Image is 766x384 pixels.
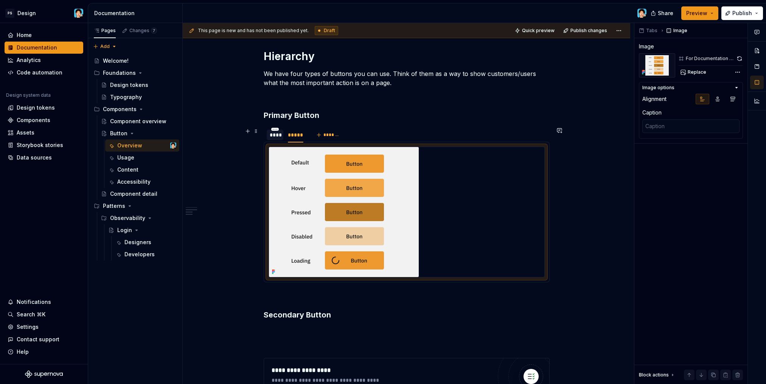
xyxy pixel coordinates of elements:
[112,248,179,260] a: Developers
[17,44,57,51] div: Documentation
[678,67,710,77] button: Replace
[637,25,661,36] button: Tabs
[5,42,83,54] a: Documentation
[91,55,179,260] div: Page tree
[94,28,116,34] div: Pages
[117,166,138,173] div: Content
[170,142,176,149] img: Leo
[639,53,675,77] img: c461ac5e-f0aa-4c26-9291-3e26c2e0da43.png
[647,6,678,20] button: Share
[105,139,179,152] a: OverviewLeo
[100,43,110,50] span: Add
[17,9,36,17] div: Design
[513,25,558,36] button: Quick preview
[642,85,674,91] div: Image options
[2,5,86,21] button: PSDesignLeo
[110,190,157,198] div: Component detail
[17,298,51,306] div: Notifications
[264,310,550,320] h3: Secondary Button
[17,56,41,64] div: Analytics
[642,109,662,116] div: Caption
[17,104,55,111] div: Design tokens
[269,147,419,277] img: c461ac5e-f0aa-4c26-9291-3e26c2e0da43.png
[17,69,62,76] div: Code automation
[74,9,83,18] img: Leo
[91,55,179,67] a: Welcome!
[110,118,166,125] div: Component overview
[17,129,34,136] div: Assets
[105,152,179,164] a: Usage
[17,336,59,343] div: Contact support
[5,127,83,139] a: Assets
[151,28,157,34] span: 7
[105,224,179,236] a: Login
[522,28,555,34] span: Quick preview
[98,91,179,103] a: Typography
[5,54,83,66] a: Analytics
[639,370,676,380] div: Block actions
[686,56,735,62] div: For Documentation - Button Primary
[110,130,127,137] div: Button
[5,67,83,79] a: Code automation
[94,9,179,17] div: Documentation
[17,323,39,331] div: Settings
[98,127,179,139] a: Button
[5,308,83,321] button: Search ⌘K
[5,333,83,345] button: Contact support
[117,178,151,186] div: Accessibility
[686,9,707,17] span: Preview
[17,348,29,356] div: Help
[732,9,752,17] span: Publish
[91,41,119,52] button: Add
[570,28,607,34] span: Publish changes
[124,251,155,258] div: Developers
[25,370,63,378] svg: Supernova Logo
[17,141,63,149] div: Storybook stories
[681,6,718,20] button: Preview
[5,296,83,308] button: Notifications
[17,154,52,161] div: Data sources
[5,9,14,18] div: PS
[721,6,763,20] button: Publish
[91,67,179,79] div: Foundations
[5,139,83,151] a: Storybook stories
[646,28,657,34] span: Tabs
[103,69,136,77] div: Foundations
[103,105,137,113] div: Components
[324,28,335,34] span: Draft
[103,202,125,210] div: Patterns
[5,29,83,41] a: Home
[110,93,142,101] div: Typography
[637,9,646,18] img: Leo
[269,147,545,277] section-item: Image
[264,110,550,121] h3: Primary Button
[264,50,550,63] h1: Hierarchy
[658,9,673,17] span: Share
[5,102,83,114] a: Design tokens
[98,115,179,127] a: Component overview
[264,69,550,87] p: We have four types of buttons you can use. Think of them as a way to show customers/users what th...
[105,176,179,188] a: Accessibility
[17,31,32,39] div: Home
[98,212,179,224] div: Observability
[129,28,157,34] div: Changes
[110,214,145,222] div: Observability
[117,154,134,161] div: Usage
[124,238,151,246] div: Designers
[5,114,83,126] a: Components
[17,116,50,124] div: Components
[17,311,45,318] div: Search ⌘K
[688,69,706,75] span: Replace
[98,188,179,200] a: Component detail
[91,200,179,212] div: Patterns
[639,43,654,50] div: Image
[5,152,83,164] a: Data sources
[103,57,129,65] div: Welcome!
[642,95,667,103] div: Alignment
[117,142,142,149] div: Overview
[112,236,179,248] a: Designers
[117,226,132,234] div: Login
[98,79,179,91] a: Design tokens
[561,25,611,36] button: Publish changes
